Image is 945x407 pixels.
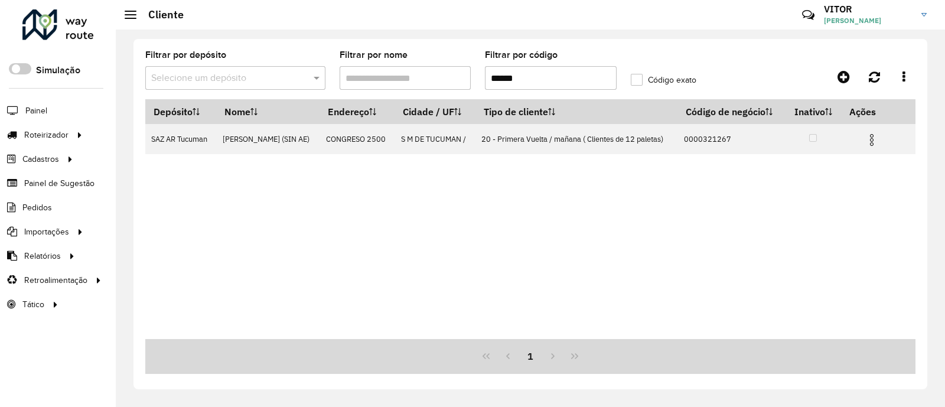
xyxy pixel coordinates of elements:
span: Relatórios [24,250,61,262]
span: Painel [25,105,47,117]
td: 0000321267 [678,124,786,154]
th: Tipo de cliente [475,99,678,124]
label: Simulação [36,63,80,77]
span: [PERSON_NAME] [824,15,913,26]
th: Código de negócio [678,99,786,124]
td: CONGRESO 2500 [320,124,395,154]
th: Endereço [320,99,395,124]
label: Filtrar por depósito [145,48,226,62]
label: Filtrar por código [485,48,558,62]
a: Contato Rápido [796,2,821,28]
h2: Cliente [136,8,184,21]
td: SAZ AR Tucuman [145,124,216,154]
h3: VITOR [824,4,913,15]
th: Nome [216,99,320,124]
th: Ações [841,99,912,124]
th: Inativo [785,99,841,124]
label: Filtrar por nome [340,48,408,62]
span: Cadastros [22,153,59,165]
span: Pedidos [22,201,52,214]
td: 20 - Primera Vuelta / mañana ( Clientes de 12 paletas) [475,124,678,154]
span: Roteirizador [24,129,69,141]
th: Cidade / UF [395,99,475,124]
th: Depósito [145,99,216,124]
span: Retroalimentação [24,274,87,286]
span: Tático [22,298,44,311]
td: S M DE TUCUMAN / [395,124,475,154]
button: 1 [519,345,542,367]
td: [PERSON_NAME] (SIN AE) [216,124,320,154]
label: Código exato [631,74,696,86]
span: Importações [24,226,69,238]
span: Painel de Sugestão [24,177,94,190]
